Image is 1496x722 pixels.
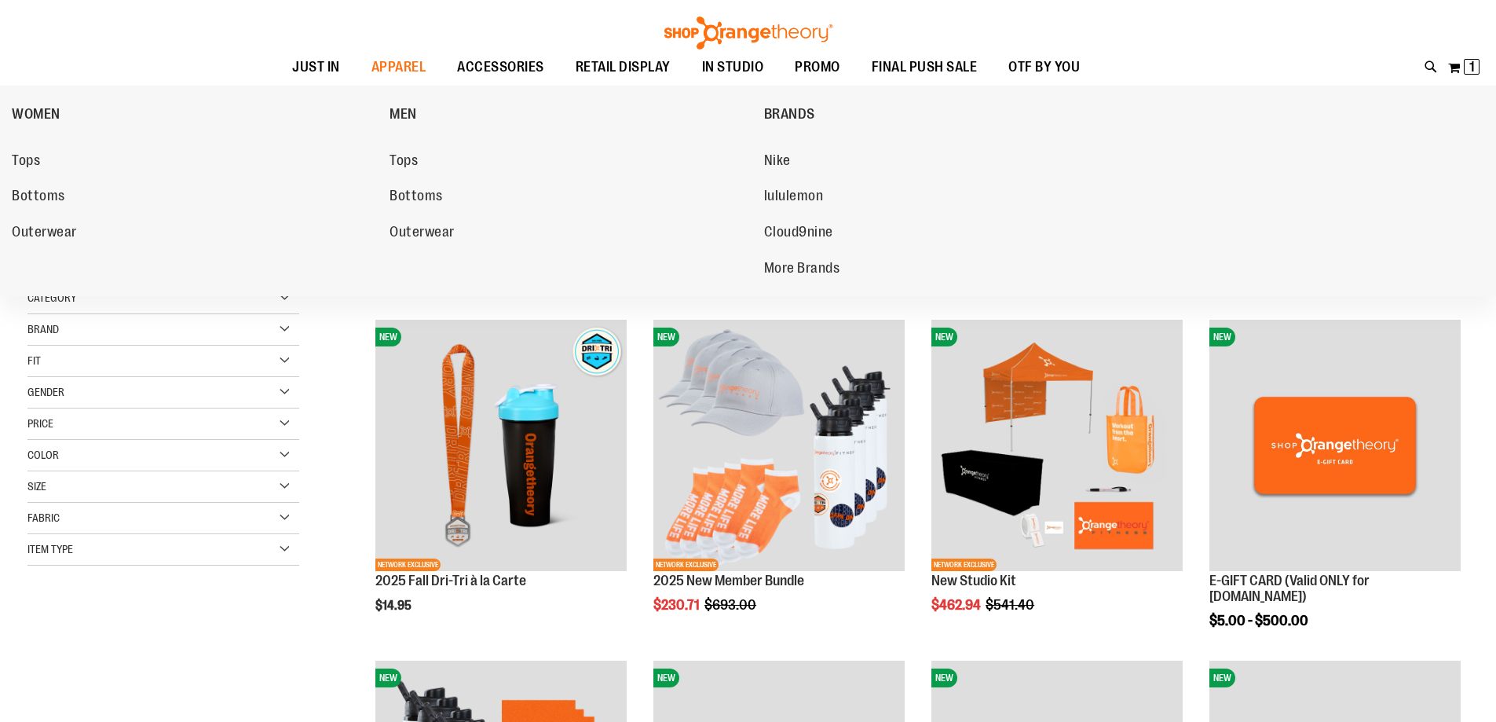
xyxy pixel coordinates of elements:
[764,218,1126,247] a: Cloud9nine
[12,224,77,244] span: Outerwear
[371,49,426,85] span: APPAREL
[686,49,780,86] a: IN STUDIO
[653,320,905,574] a: 2025 New Member BundleNEWNETWORK EXCLUSIVE
[390,93,755,134] a: MEN
[653,669,679,687] span: NEW
[872,49,978,85] span: FINAL PUSH SALE
[1209,320,1461,574] a: E-GIFT CARD (Valid ONLY for ShopOrangetheory.com)NEW
[375,573,526,588] a: 2025 Fall Dri-Tri à la Carte
[27,480,46,493] span: Size
[390,106,417,126] span: MEN
[1202,312,1469,668] div: product
[764,93,1134,134] a: BRANDS
[646,312,913,653] div: product
[1209,613,1308,629] span: $5.00 - $500.00
[375,599,414,613] span: $14.95
[1209,328,1235,346] span: NEW
[27,354,41,367] span: Fit
[441,49,560,86] a: ACCESSORIES
[653,320,905,571] img: 2025 New Member Bundle
[764,224,833,244] span: Cloud9nine
[390,152,418,172] span: Tops
[27,323,59,335] span: Brand
[931,320,1183,574] a: New Studio KitNEWNETWORK EXCLUSIVE
[931,559,997,571] span: NETWORK EXCLUSIVE
[931,328,957,346] span: NEW
[1008,49,1080,85] span: OTF BY YOU
[12,152,40,172] span: Tops
[292,49,340,85] span: JUST IN
[390,188,443,207] span: Bottoms
[653,328,679,346] span: NEW
[764,147,1126,175] a: Nike
[1469,59,1475,75] span: 1
[653,559,719,571] span: NETWORK EXCLUSIVE
[764,106,815,126] span: BRANDS
[1209,573,1370,604] a: E-GIFT CARD (Valid ONLY for [DOMAIN_NAME])
[931,573,1016,588] a: New Studio Kit
[27,511,60,524] span: Fabric
[276,49,356,85] a: JUST IN
[560,49,686,86] a: RETAIL DISPLAY
[1209,320,1461,571] img: E-GIFT CARD (Valid ONLY for ShopOrangetheory.com)
[993,49,1095,86] a: OTF BY YOU
[375,320,627,574] a: 2025 Fall Dri-Tri à la CarteNEWNETWORK EXCLUSIVE
[356,49,442,86] a: APPAREL
[12,93,382,134] a: WOMEN
[764,255,1126,283] a: More Brands
[375,669,401,687] span: NEW
[27,543,73,555] span: Item Type
[764,182,1126,211] a: lululemon
[931,669,957,687] span: NEW
[704,597,759,613] span: $693.00
[27,386,64,398] span: Gender
[653,597,702,613] span: $230.71
[12,188,65,207] span: Bottoms
[702,49,764,85] span: IN STUDIO
[12,106,60,126] span: WOMEN
[764,188,824,207] span: lululemon
[779,49,856,86] a: PROMO
[375,320,627,571] img: 2025 Fall Dri-Tri à la Carte
[931,320,1183,571] img: New Studio Kit
[856,49,993,86] a: FINAL PUSH SALE
[390,224,455,244] span: Outerwear
[27,417,53,430] span: Price
[368,312,635,653] div: product
[924,312,1191,653] div: product
[764,260,840,280] span: More Brands
[27,291,76,304] span: Category
[375,328,401,346] span: NEW
[986,597,1037,613] span: $541.40
[27,449,59,461] span: Color
[931,597,983,613] span: $462.94
[653,573,804,588] a: 2025 New Member Bundle
[1209,669,1235,687] span: NEW
[764,152,791,172] span: Nike
[662,16,835,49] img: Shop Orangetheory
[795,49,840,85] span: PROMO
[375,559,441,571] span: NETWORK EXCLUSIVE
[576,49,671,85] span: RETAIL DISPLAY
[457,49,544,85] span: ACCESSORIES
